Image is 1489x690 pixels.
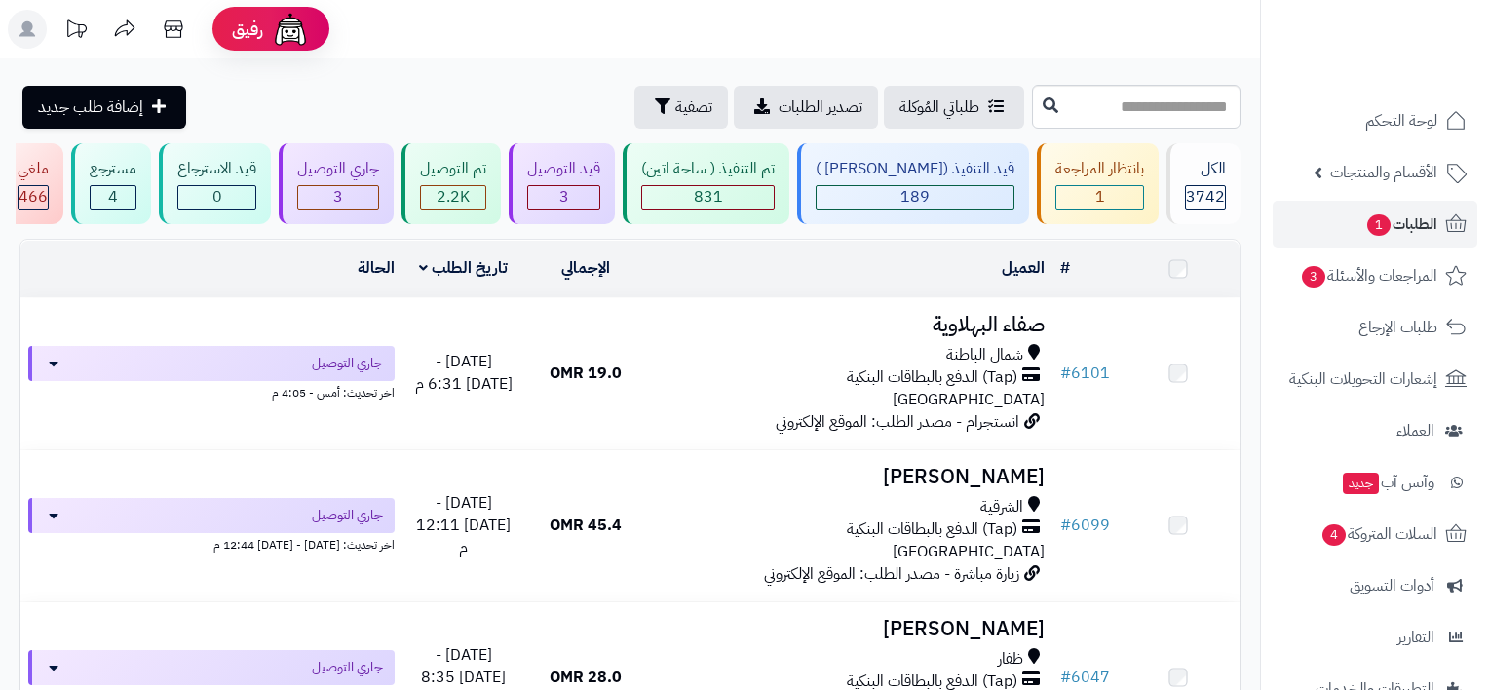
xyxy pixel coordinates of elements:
span: طلبات الإرجاع [1358,314,1437,341]
span: 189 [900,185,930,209]
span: الشرقية [980,496,1023,518]
div: 3 [528,186,599,209]
span: إضافة طلب جديد [38,96,143,119]
a: قيد الاسترجاع 0 [155,143,275,224]
a: # [1060,256,1070,280]
div: الكل [1185,158,1226,180]
span: الأقسام والمنتجات [1330,159,1437,186]
a: #6047 [1060,666,1110,689]
img: logo-2.png [1356,53,1470,94]
button: تصفية [634,86,728,129]
span: لوحة التحكم [1365,107,1437,134]
a: تم التنفيذ ( ساحة اتين) 831 [619,143,793,224]
a: السلات المتروكة4 [1273,511,1477,557]
a: تصدير الطلبات [734,86,878,129]
div: قيد التوصيل [527,158,600,180]
span: انستجرام - مصدر الطلب: الموقع الإلكتروني [776,410,1019,434]
a: تم التوصيل 2.2K [398,143,505,224]
a: إضافة طلب جديد [22,86,186,129]
a: #6099 [1060,514,1110,537]
h3: [PERSON_NAME] [654,618,1045,640]
div: 4 [91,186,135,209]
div: ملغي [18,158,49,180]
a: تحديثات المنصة [52,10,100,54]
div: اخر تحديث: [DATE] - [DATE] 12:44 م [28,533,395,554]
div: 466 [19,186,48,209]
a: طلباتي المُوكلة [884,86,1024,129]
a: قيد التنفيذ ([PERSON_NAME] ) 189 [793,143,1033,224]
div: جاري التوصيل [297,158,379,180]
span: جاري التوصيل [312,506,383,525]
span: جاري التوصيل [312,354,383,373]
span: 4 [108,185,118,209]
span: أدوات التسويق [1350,572,1434,599]
span: 3742 [1186,185,1225,209]
span: جاري التوصيل [312,658,383,677]
span: الطلبات [1365,211,1437,238]
span: 3 [333,185,343,209]
span: # [1060,666,1071,689]
span: جديد [1343,473,1379,494]
div: قيد التنفيذ ([PERSON_NAME] ) [816,158,1014,180]
a: طلبات الإرجاع [1273,304,1477,351]
a: جاري التوصيل 3 [275,143,398,224]
span: [DATE] - [DATE] 12:11 م [416,491,511,559]
span: رفيق [232,18,263,41]
h3: صفاء البهلاوية [654,314,1045,336]
span: 831 [694,185,723,209]
span: المراجعات والأسئلة [1300,262,1437,289]
span: 3 [559,185,569,209]
a: إشعارات التحويلات البنكية [1273,356,1477,402]
a: العميل [1002,256,1045,280]
span: تصدير الطلبات [779,96,862,119]
div: مسترجع [90,158,136,180]
span: 466 [19,185,48,209]
span: وآتس آب [1341,469,1434,496]
span: 28.0 OMR [550,666,622,689]
span: 4 [1322,524,1346,546]
div: 3 [298,186,378,209]
a: مسترجع 4 [67,143,155,224]
a: تاريخ الطلب [419,256,508,280]
a: الحالة [358,256,395,280]
a: قيد التوصيل 3 [505,143,619,224]
div: تم التوصيل [420,158,486,180]
div: 0 [178,186,255,209]
span: # [1060,514,1071,537]
span: (Tap) الدفع بالبطاقات البنكية [847,366,1017,389]
div: قيد الاسترجاع [177,158,256,180]
div: اخر تحديث: أمس - 4:05 م [28,381,395,402]
span: (Tap) الدفع بالبطاقات البنكية [847,518,1017,541]
a: العملاء [1273,407,1477,454]
a: بانتظار المراجعة 1 [1033,143,1163,224]
a: الكل3742 [1163,143,1244,224]
span: [GEOGRAPHIC_DATA] [893,540,1045,563]
span: 1 [1095,185,1105,209]
span: 3 [1302,266,1325,287]
a: المراجعات والأسئلة3 [1273,252,1477,299]
div: 2245 [421,186,485,209]
div: 1 [1056,186,1143,209]
img: ai-face.png [271,10,310,49]
span: 19.0 OMR [550,362,622,385]
span: 2.2K [437,185,470,209]
a: التقارير [1273,614,1477,661]
span: [DATE] - [DATE] 6:31 م [415,350,513,396]
a: أدوات التسويق [1273,562,1477,609]
h3: [PERSON_NAME] [654,466,1045,488]
a: لوحة التحكم [1273,97,1477,144]
span: تصفية [675,96,712,119]
span: زيارة مباشرة - مصدر الطلب: الموقع الإلكتروني [764,562,1019,586]
span: العملاء [1396,417,1434,444]
a: وآتس آبجديد [1273,459,1477,506]
span: 1 [1367,214,1391,236]
a: الإجمالي [561,256,610,280]
div: 831 [642,186,774,209]
span: [GEOGRAPHIC_DATA] [893,388,1045,411]
a: #6101 [1060,362,1110,385]
span: # [1060,362,1071,385]
a: الطلبات1 [1273,201,1477,248]
span: طلباتي المُوكلة [899,96,979,119]
span: 0 [212,185,222,209]
div: 189 [817,186,1013,209]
